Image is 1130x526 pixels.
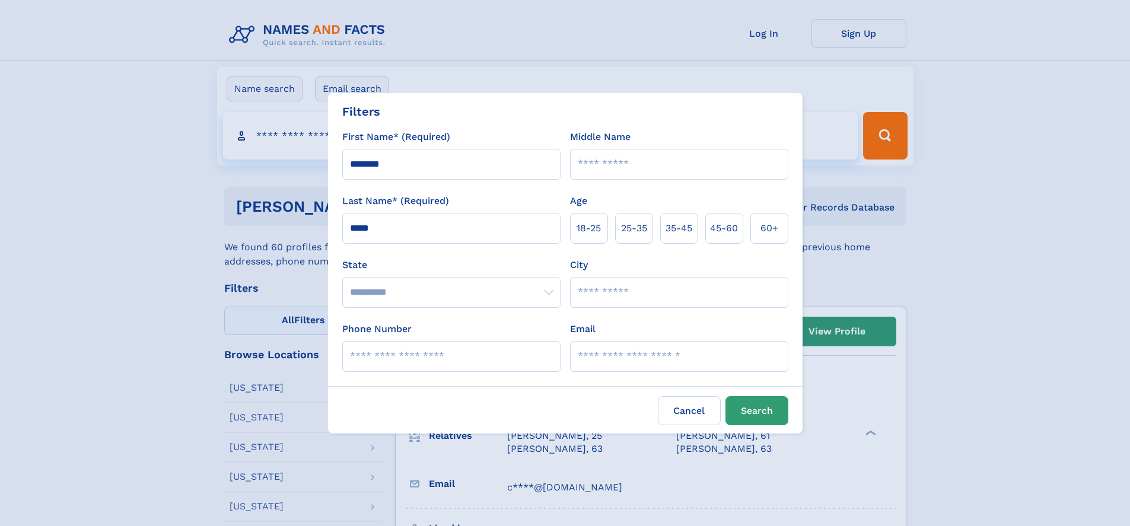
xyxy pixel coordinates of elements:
[570,194,587,208] label: Age
[342,130,450,144] label: First Name* (Required)
[577,221,601,235] span: 18‑25
[760,221,778,235] span: 60+
[658,396,721,425] label: Cancel
[570,322,596,336] label: Email
[570,258,588,272] label: City
[710,221,738,235] span: 45‑60
[342,103,380,120] div: Filters
[342,194,449,208] label: Last Name* (Required)
[342,322,412,336] label: Phone Number
[570,130,631,144] label: Middle Name
[621,221,647,235] span: 25‑35
[342,258,561,272] label: State
[725,396,788,425] button: Search
[666,221,692,235] span: 35‑45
